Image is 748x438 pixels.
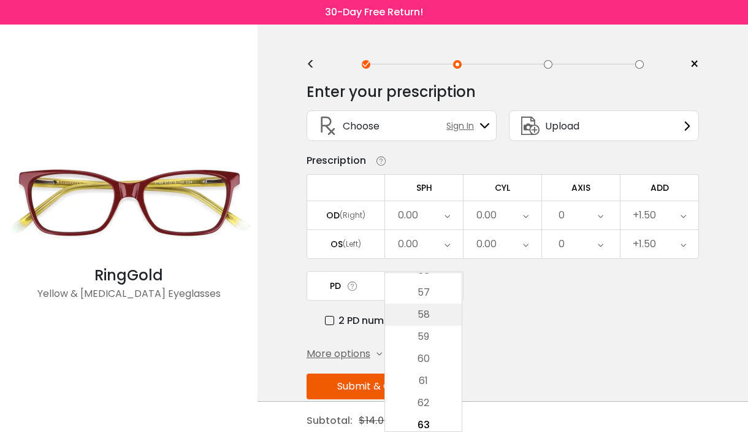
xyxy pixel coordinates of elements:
div: RingGold [6,264,251,286]
div: +1.50 [633,203,656,228]
td: AXIS [542,174,620,201]
li: 60 [385,348,462,370]
div: Yellow & [MEDICAL_DATA] Eyeglasses [6,286,251,311]
div: Prescription [307,153,366,168]
div: +1.50 [633,232,656,256]
div: (Left) [343,239,361,250]
label: 2 PD numbers [325,313,406,328]
li: 62 [385,392,462,414]
div: 0.00 [476,203,497,228]
td: CYL [464,174,542,201]
span: Choose [343,118,380,134]
li: 61 [385,370,462,392]
div: OD [326,210,340,221]
div: 0 [559,232,565,256]
li: 58 [385,304,462,326]
span: Upload [545,118,579,134]
span: More options [307,347,370,361]
td: SPH [385,174,464,201]
a: × [681,55,699,74]
div: < [307,60,325,69]
button: Submit & Continue [307,374,457,399]
div: 0.00 [398,232,418,256]
div: OS [330,239,343,250]
img: Yellow RingGold - Acetate Eyeglasses [6,142,251,264]
li: 57 [385,282,462,304]
div: 0 [559,203,565,228]
td: ADD [620,174,699,201]
span: Sign In [446,120,480,133]
div: Enter your prescription [307,80,476,104]
li: 63 [385,414,462,436]
span: × [690,55,699,74]
td: PD [307,271,385,301]
div: 0.00 [398,203,418,228]
li: 59 [385,326,462,348]
div: 0.00 [476,232,497,256]
div: (Right) [340,210,365,221]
